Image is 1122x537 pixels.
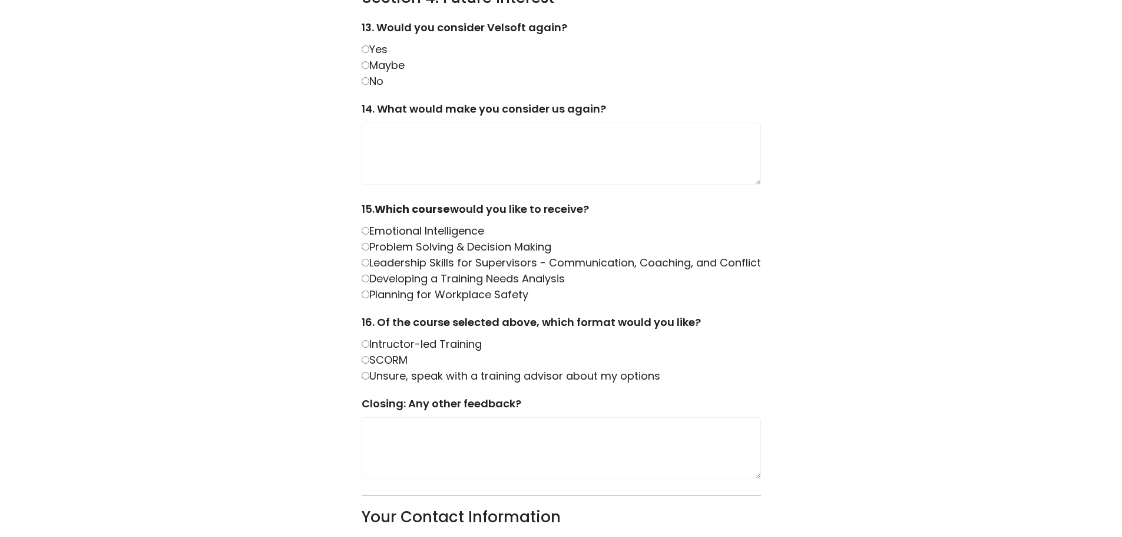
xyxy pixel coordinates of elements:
label: Maybe [362,58,405,73]
label: Intructor-led Training [362,337,482,351]
input: SCORM [362,356,369,364]
label: SCORM [362,352,408,367]
h3: Your Contact Information [362,508,761,528]
input: Leadership Skills for Supervisors - Communication, Coaching, and Conflict [362,259,369,266]
label: Problem Solving & Decision Making [362,239,551,254]
label: Leadership Skills for Supervisors - Communication, Coaching, and Conflict [362,255,761,270]
label: Emotional Intelligence [362,223,484,238]
input: Yes [362,45,369,53]
input: Unsure, speak with a training advisor about my options [362,372,369,380]
input: Emotional Intelligence [362,227,369,235]
label: 15. would you like to receive? [362,201,761,223]
input: No [362,77,369,85]
label: No [362,74,383,88]
input: Developing a Training Needs Analysis [362,275,369,282]
input: Problem Solving & Decision Making [362,243,369,251]
label: 13. Would you consider Velsoft again? [362,19,761,41]
label: 16. Of the course selected above, which format would you like? [362,314,761,336]
strong: Which course [375,202,450,216]
label: Unsure, speak with a training advisor about my options [362,368,660,383]
label: Planning for Workplace Safety [362,287,528,302]
label: Developing a Training Needs Analysis [362,271,565,286]
label: Closing: Any other feedback? [362,396,761,417]
label: 14. What would make you consider us again? [362,101,761,123]
input: Intructor-led Training [362,340,369,348]
label: Yes [362,42,388,57]
input: Maybe [362,61,369,69]
input: Planning for Workplace Safety [362,291,369,298]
